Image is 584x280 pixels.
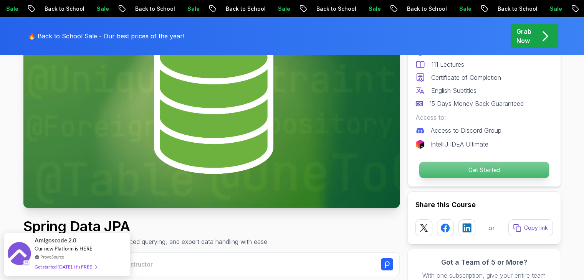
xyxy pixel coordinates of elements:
button: Get Started [419,161,549,178]
p: Access to Discord Group [431,126,501,135]
p: Grab Now [516,27,531,45]
p: Back to School [36,5,88,13]
p: Sale [270,5,294,13]
p: Back to School [217,5,270,13]
button: Copy link [508,219,553,236]
h1: Spring Data JPA [23,219,267,234]
p: Certificate of Completion [431,73,501,82]
span: Instructor [126,260,153,268]
p: Back to School [489,5,541,13]
h3: Got a Team of 5 or More? [415,257,553,268]
p: 🔥 Back to School Sale - Our best prices of the year! [28,31,184,41]
p: Get Started [419,162,549,178]
p: Sale [541,5,566,13]
p: Sale [451,5,475,13]
p: 15 Days Money Back Guaranteed [429,99,524,108]
span: Amigoscode 2.0 [35,236,76,245]
p: Copy link [524,224,548,232]
p: IntelliJ IDEA Ultimate [431,140,488,149]
span: Our new Platform is HERE [35,245,93,252]
h2: Share this Course [415,199,553,210]
p: or [488,223,495,232]
p: Sale [360,5,385,13]
a: ProveSource [40,254,64,260]
p: Master database management, advanced querying, and expert data handling with ease [23,237,267,246]
p: Sale [179,5,203,13]
p: Back to School [127,5,179,13]
img: jetbrains logo [415,140,425,149]
p: Back to School [308,5,360,13]
p: Back to School [399,5,451,13]
img: provesource social proof notification image [8,242,31,267]
p: Access to: [415,113,553,122]
div: Get started [DATE]. It's FREE [35,262,97,271]
p: English Subtitles [431,86,476,95]
p: 111 Lectures [431,60,464,69]
p: Sale [88,5,113,13]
